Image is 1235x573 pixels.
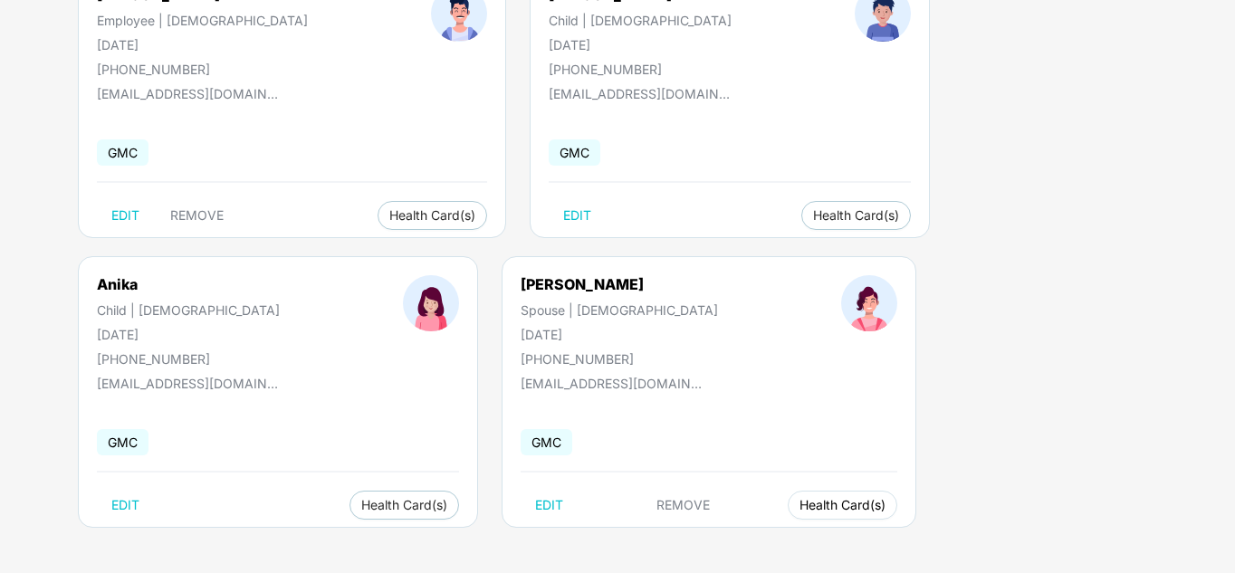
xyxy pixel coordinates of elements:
div: [EMAIL_ADDRESS][DOMAIN_NAME] [549,86,730,101]
button: EDIT [549,201,606,230]
button: Health Card(s) [378,201,487,230]
button: REMOVE [156,201,238,230]
button: Health Card(s) [788,491,897,520]
div: Child | [DEMOGRAPHIC_DATA] [549,13,732,28]
span: Health Card(s) [361,501,447,510]
div: [DATE] [521,327,718,342]
div: [DATE] [549,37,732,53]
div: Spouse | [DEMOGRAPHIC_DATA] [521,302,718,318]
span: GMC [521,429,572,455]
span: GMC [97,429,148,455]
div: Child | [DEMOGRAPHIC_DATA] [97,302,280,318]
button: EDIT [521,491,578,520]
button: REMOVE [642,491,724,520]
button: EDIT [97,491,154,520]
div: [PHONE_NUMBER] [97,351,280,367]
div: Employee | [DEMOGRAPHIC_DATA] [97,13,308,28]
div: [PHONE_NUMBER] [97,62,308,77]
button: EDIT [97,201,154,230]
div: [DATE] [97,327,280,342]
span: EDIT [111,498,139,512]
img: profileImage [403,275,459,331]
span: Health Card(s) [813,211,899,220]
span: GMC [97,139,148,166]
button: Health Card(s) [801,201,911,230]
button: Health Card(s) [349,491,459,520]
span: EDIT [535,498,563,512]
span: Health Card(s) [799,501,886,510]
div: [PHONE_NUMBER] [521,351,718,367]
div: [EMAIL_ADDRESS][DOMAIN_NAME] [97,86,278,101]
span: EDIT [563,208,591,223]
span: REMOVE [170,208,224,223]
span: Health Card(s) [389,211,475,220]
div: [EMAIL_ADDRESS][DOMAIN_NAME] [521,376,702,391]
span: GMC [549,139,600,166]
div: [EMAIL_ADDRESS][DOMAIN_NAME] [97,376,278,391]
div: [DATE] [97,37,308,53]
div: Anika [97,275,280,293]
img: profileImage [841,275,897,331]
span: REMOVE [656,498,710,512]
div: [PERSON_NAME] [521,275,718,293]
div: [PHONE_NUMBER] [549,62,732,77]
span: EDIT [111,208,139,223]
